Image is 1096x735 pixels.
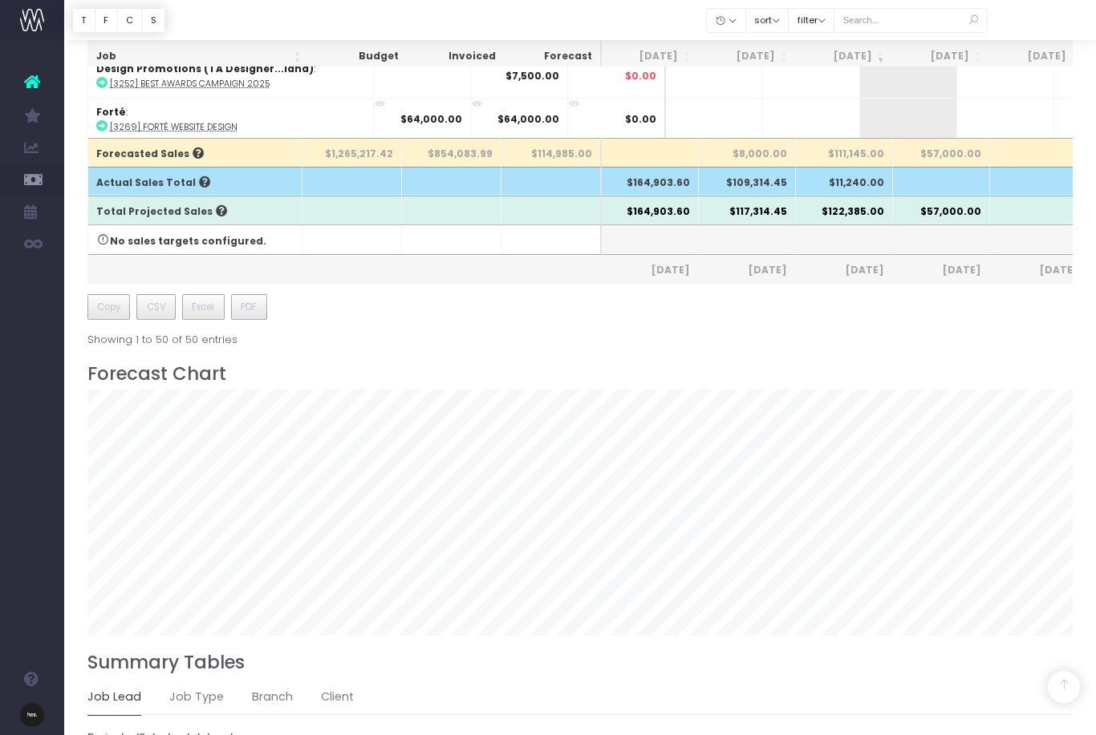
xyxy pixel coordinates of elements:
[504,41,602,72] th: Forecast
[231,294,267,320] button: PDF
[501,138,602,167] th: $114,985.00
[117,8,143,33] button: C
[88,196,302,224] th: Total Projected Sales
[147,300,166,314] span: CSV
[602,167,699,196] th: $164,903.60
[497,112,559,126] strong: $64,000.00
[788,8,834,33] button: filter
[796,167,893,196] th: $11,240.00
[707,263,787,277] span: [DATE]
[88,41,310,72] th: Job: activate to sort column ascending
[310,41,407,72] th: Budget
[893,138,990,167] th: $57,000.00
[893,196,990,224] th: $57,000.00
[95,8,118,33] button: F
[87,363,1074,385] h3: Forecast Chart
[87,679,141,716] a: Job Lead
[625,69,656,83] span: $0.00
[87,294,131,320] button: Copy
[745,8,790,33] button: sort
[796,138,893,167] th: $111,145.00
[602,196,699,224] th: $164,903.60
[252,679,293,716] a: Branch
[699,196,796,224] th: $117,314.45
[88,224,302,254] th: No sales targets configured.
[901,263,981,277] span: [DATE]
[192,300,214,314] span: Excel
[72,8,95,33] button: T
[87,323,237,348] div: Showing 1 to 50 of 50 entries
[505,69,559,83] strong: $7,500.00
[699,41,796,72] th: Sep 25: activate to sort column ascending
[625,112,656,127] span: $0.00
[97,300,120,314] span: Copy
[96,105,126,119] strong: Forté
[182,294,225,320] button: Excel
[893,41,990,72] th: Nov 25: activate to sort column ascending
[241,300,257,314] span: PDF
[400,112,462,126] strong: $64,000.00
[834,8,988,33] input: Search...
[796,196,893,224] th: $122,385.00
[110,78,270,90] abbr: [3252] Best Awards Campaign 2025
[110,121,237,133] abbr: [3269] Forté Website Design
[169,679,224,716] a: Job Type
[699,167,796,196] th: $109,314.45
[72,8,165,33] div: Vertical button group
[20,703,44,727] img: images/default_profile_image.png
[407,41,504,72] th: Invoiced
[699,138,796,167] th: $8,000.00
[96,62,314,75] strong: Design Promotions (TA Designer...land)
[321,679,354,716] a: Client
[602,41,699,72] th: Aug 25: activate to sort column ascending
[402,138,501,167] th: $854,083.99
[87,652,1074,673] h3: Summary Tables
[141,8,165,33] button: S
[610,263,690,277] span: [DATE]
[136,294,176,320] button: CSV
[998,263,1078,277] span: [DATE]
[96,147,204,161] span: Forecasted Sales
[88,167,302,196] th: Actual Sales Total
[804,263,884,277] span: [DATE]
[302,138,402,167] th: $1,265,217.42
[990,41,1087,72] th: Dec 25: activate to sort column ascending
[88,98,374,140] td: :
[88,55,374,97] td: :
[796,41,893,72] th: Oct 25: activate to sort column ascending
